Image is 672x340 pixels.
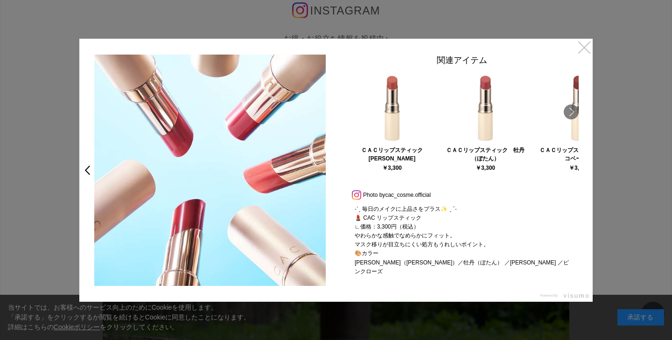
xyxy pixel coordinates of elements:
[450,72,520,142] img: 060332.jpg
[345,205,579,286] p: ˗ˋˏ 毎日のメイクに上品さをプラス✨ ˎˊ˗ 💄 CAC リップスティック ∟価格：3,300円（税込） やわらかな感触でなめらかにフィット。 マスク移りが目立ちにくい処方もうれしいポイント。...
[444,146,526,163] div: ＣＡＣリップスティック 牡丹（ぼたん）
[476,165,495,171] div: ￥3,300
[94,55,326,286] img: e9081d10-2025-4fe2-adb0-3b9b283ca564-large.jpg
[564,104,579,119] a: Next
[357,72,427,142] img: 060331.jpg
[569,165,588,171] div: ￥3,300
[538,146,620,163] div: ＣＡＣリップスティック チョコベージュ
[78,162,91,179] a: <
[351,146,433,163] div: ＣＡＣリップスティック [PERSON_NAME]（[PERSON_NAME]）
[544,72,614,142] img: 060341.jpg
[363,189,385,201] span: Photo by
[345,55,579,70] div: 関連アイテム
[382,165,402,171] div: ￥3,300
[576,39,593,56] a: ×
[385,192,431,198] a: cac_cosme.official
